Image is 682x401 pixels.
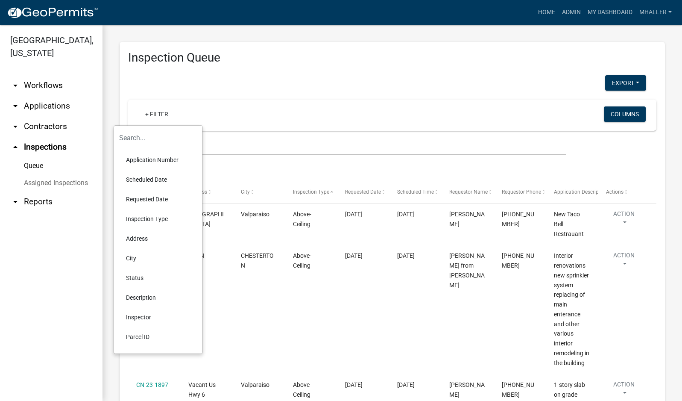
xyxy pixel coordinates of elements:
[241,211,269,218] span: Valparaiso
[502,189,541,195] span: Requestor Phone
[119,248,197,268] li: City
[136,381,168,388] a: CN-23-1897
[10,80,20,91] i: arrow_drop_down
[598,182,650,203] datatable-header-cell: Actions
[345,252,363,259] span: 07/31/2024
[293,381,311,398] span: Above-Ceiling
[606,251,642,272] button: Action
[285,182,337,203] datatable-header-cell: Inspection Type
[188,381,216,398] span: Vacant Us Hwy 6
[119,209,197,229] li: Inspection Type
[345,211,363,218] span: 03/20/2025
[119,129,197,147] input: Search...
[605,75,646,91] button: Export
[128,138,566,155] input: Search for inspections
[119,150,197,170] li: Application Number
[559,4,584,21] a: Admin
[119,268,197,288] li: Status
[397,209,433,219] div: [DATE]
[449,252,485,288] span: louis from skillman
[345,381,363,388] span: 06/25/2024
[502,211,534,227] span: 555-555-5555
[188,211,224,227] span: South Haven Square
[397,380,433,390] div: [DATE]
[345,189,381,195] span: Requested Date
[606,189,623,195] span: Actions
[119,307,197,327] li: Inspector
[535,4,559,21] a: Home
[502,381,534,398] span: 773-771-9019
[397,251,433,261] div: [DATE]
[10,142,20,152] i: arrow_drop_up
[554,252,589,366] span: Interior renovations new sprinkler system replacing of main enterance and other various interior ...
[128,50,656,65] h3: Inspection Queue
[232,182,284,203] datatable-header-cell: City
[241,252,274,269] span: CHESTERTON
[10,121,20,132] i: arrow_drop_down
[180,182,232,203] datatable-header-cell: Address
[119,288,197,307] li: Description
[554,211,584,237] span: New Taco Bell Restrauant
[397,189,434,195] span: Scheduled Time
[337,182,389,203] datatable-header-cell: Requested Date
[138,106,175,122] a: + Filter
[449,381,485,398] span: Berglund
[241,381,269,388] span: Valparaiso
[546,182,598,203] datatable-header-cell: Application Description
[293,211,311,227] span: Above-Ceiling
[606,209,642,231] button: Action
[493,182,545,203] datatable-header-cell: Requestor Phone
[293,252,311,269] span: Above-Ceiling
[636,4,675,21] a: mhaller
[293,189,329,195] span: Inspection Type
[241,189,250,195] span: City
[604,106,646,122] button: Columns
[554,189,608,195] span: Application Description
[119,189,197,209] li: Requested Date
[10,197,20,207] i: arrow_drop_down
[441,182,493,203] datatable-header-cell: Requestor Name
[449,189,488,195] span: Requestor Name
[10,101,20,111] i: arrow_drop_down
[119,170,197,189] li: Scheduled Date
[119,327,197,347] li: Parcel ID
[502,252,534,269] span: 555-555-5555
[449,211,485,227] span: Hamstra
[119,229,197,248] li: Address
[389,182,441,203] datatable-header-cell: Scheduled Time
[584,4,636,21] a: My Dashboard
